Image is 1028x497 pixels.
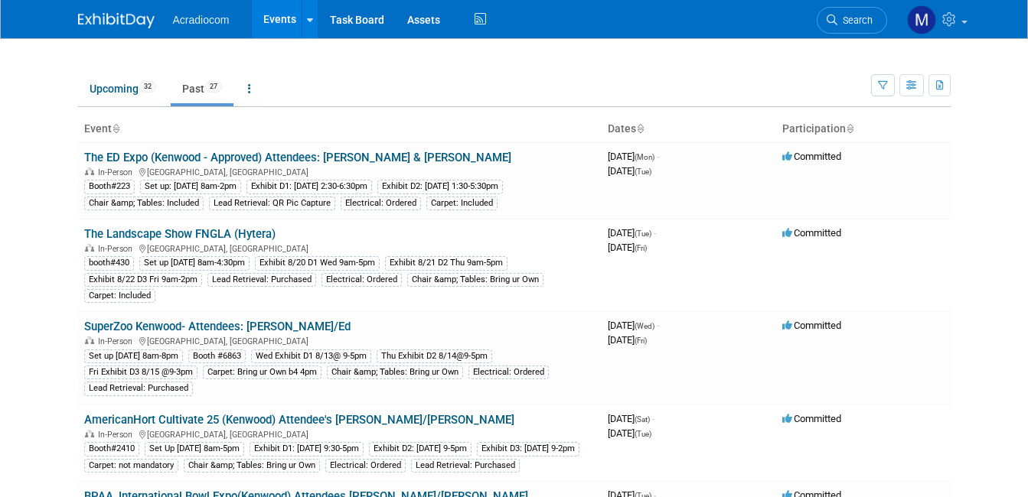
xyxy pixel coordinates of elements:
div: Electrical: Ordered [341,197,421,210]
span: [DATE] [608,165,651,177]
a: Past27 [171,74,233,103]
span: [DATE] [608,320,659,331]
div: Lead Retrieval: Purchased [207,273,316,287]
div: [GEOGRAPHIC_DATA], [GEOGRAPHIC_DATA] [84,242,596,254]
div: Exhibit 8/21 D2 Thu 9am-5pm [385,256,507,270]
div: Chair &amp; Tables: Included [84,197,204,210]
a: The Landscape Show FNGLA (Hytera) [84,227,276,241]
span: In-Person [98,336,137,346]
div: Exhibit D1: [DATE] 2:30-6:30pm [246,180,372,193]
div: Exhibit 8/20 D1 Wed 9am-5pm [255,256,380,270]
th: Participation [776,116,951,142]
a: Sort by Participation Type [846,122,853,135]
span: - [654,227,656,239]
span: [DATE] [608,427,651,439]
div: [GEOGRAPHIC_DATA], [GEOGRAPHIC_DATA] [84,427,596,440]
span: In-Person [98,244,137,254]
div: Exhibit D3: [DATE] 9-2pm [477,442,579,456]
a: Sort by Event Name [112,122,119,135]
span: - [652,413,654,424]
div: Chair &amp; Tables: Bring ur Own [184,459,320,473]
div: Lead Retrieval: Purchased [84,382,193,395]
span: (Tue) [635,229,651,238]
span: [DATE] [608,334,647,346]
span: (Wed) [635,322,654,330]
div: Set up [DATE] 8am-8pm [84,349,183,363]
span: Committed [782,320,841,331]
span: 27 [205,81,222,93]
div: Exhibit D2: [DATE] 9-5pm [369,442,472,456]
span: Acradiocom [173,14,230,26]
div: [GEOGRAPHIC_DATA], [GEOGRAPHIC_DATA] [84,165,596,177]
img: In-Person Event [85,336,94,344]
img: Mike Pascuzzi [907,5,936,34]
div: Exhibit D2: [DATE] 1:30-5:30pm [377,180,503,193]
span: [DATE] [608,242,647,253]
div: Booth#2410 [84,442,139,456]
div: Set Up [DATE] 8am-5pm [145,442,244,456]
a: Upcoming32 [78,74,168,103]
th: Dates [602,116,776,142]
img: In-Person Event [85,167,94,175]
div: Wed Exhibit D1 8/13@ 9-5pm [251,349,371,363]
div: [GEOGRAPHIC_DATA], [GEOGRAPHIC_DATA] [84,334,596,346]
span: (Mon) [635,153,654,161]
span: [DATE] [608,151,659,162]
span: [DATE] [608,227,656,239]
div: Carpet: Included [426,197,498,210]
div: Booth#223 [84,180,135,193]
div: Fri Exhibit D3 8/15 @9-3pm [84,365,197,379]
th: Event [78,116,602,142]
span: Committed [782,227,841,239]
span: (Tue) [635,167,651,176]
span: (Tue) [635,430,651,438]
span: 32 [139,81,156,93]
span: Search [837,15,873,26]
span: (Fri) [635,336,647,345]
a: The ED Expo (Kenwood - Approved) Attendees: [PERSON_NAME] & [PERSON_NAME] [84,151,511,164]
div: Thu Exhibit D2 8/14@9-5pm [377,349,492,363]
span: Committed [782,151,841,162]
div: Set up: [DATE] 8am-2pm [140,180,241,193]
span: In-Person [98,430,137,440]
img: In-Person Event [85,244,94,252]
div: Set up [DATE] 8am-4:30pm [139,256,250,270]
a: SuperZoo Kenwood- Attendees: [PERSON_NAME]/Ed [84,320,351,333]
span: (Fri) [635,244,647,252]
div: Carpet: Included [84,289,155,303]
img: In-Person Event [85,430,94,437]
div: Electrical: Ordered [325,459,406,473]
a: Sort by Start Date [636,122,644,135]
div: Exhibit D1: [DATE] 9:30-5pm [250,442,364,456]
div: Carpet: Bring ur Own b4 4pm [203,365,321,379]
div: booth#430 [84,256,134,270]
span: [DATE] [608,413,654,424]
div: Electrical: Ordered [468,365,549,379]
div: Carpet: not mandatory [84,459,178,473]
a: AmericanHort Cultivate 25 (Kenwood) Attendee's [PERSON_NAME]/[PERSON_NAME] [84,413,514,427]
div: Lead Retrieval: Purchased [411,459,520,473]
span: - [657,320,659,331]
span: Committed [782,413,841,424]
div: Chair &amp; Tables: Bring ur Own [327,365,463,379]
span: - [657,151,659,162]
span: In-Person [98,167,137,177]
div: Electrical: Ordered [321,273,402,287]
div: Chair &amp; Tables: Bring ur Own [407,273,543,287]
span: (Sat) [635,415,650,424]
img: ExhibitDay [78,13,155,28]
div: Lead Retrieval: QR Pic Capture [209,197,335,210]
div: Exhibit 8/22 D3 Fri 9am-2pm [84,273,202,287]
div: Booth #6863 [188,349,246,363]
a: Search [817,7,887,34]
